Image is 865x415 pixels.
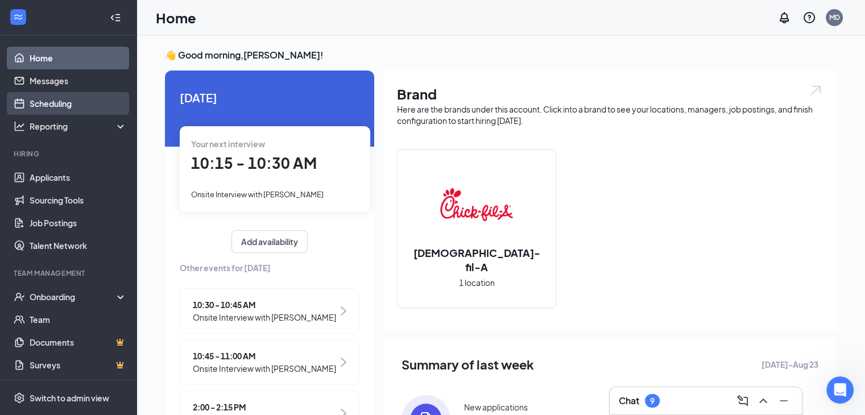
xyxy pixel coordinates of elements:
[180,89,359,106] span: [DATE]
[777,11,791,24] svg: Notifications
[156,8,196,27] h1: Home
[30,354,127,376] a: SurveysCrown
[30,189,127,211] a: Sourcing Tools
[650,396,655,406] div: 9
[30,121,127,132] div: Reporting
[397,84,823,103] h1: Brand
[440,168,513,241] img: Chick-fil-A
[14,291,25,302] svg: UserCheck
[397,103,823,126] div: Here are the brands under this account. Click into a brand to see your locations, managers, job p...
[193,350,336,362] span: 10:45 - 11:00 AM
[191,190,324,199] span: Onsite Interview with [PERSON_NAME]
[14,121,25,132] svg: Analysis
[829,13,840,22] div: MD
[193,362,336,375] span: Onsite Interview with [PERSON_NAME]
[756,394,770,408] svg: ChevronUp
[193,298,336,311] span: 10:30 - 10:45 AM
[14,392,25,404] svg: Settings
[14,149,125,159] div: Hiring
[191,139,265,149] span: Your next interview
[459,276,495,289] span: 1 location
[30,331,127,354] a: DocumentsCrown
[30,92,127,115] a: Scheduling
[754,392,772,410] button: ChevronUp
[13,11,24,23] svg: WorkstreamLogo
[761,358,818,371] span: [DATE] - Aug 23
[734,392,752,410] button: ComposeMessage
[110,12,121,23] svg: Collapse
[30,308,127,331] a: Team
[30,166,127,189] a: Applicants
[777,394,790,408] svg: Minimize
[14,268,125,278] div: Team Management
[30,211,127,234] a: Job Postings
[736,394,750,408] svg: ComposeMessage
[30,47,127,69] a: Home
[193,311,336,323] span: Onsite Interview with [PERSON_NAME]
[30,69,127,92] a: Messages
[826,376,854,404] iframe: Intercom live chat
[193,401,336,413] span: 2:00 - 2:15 PM
[191,153,317,172] span: 10:15 - 10:30 AM
[398,246,556,274] h2: [DEMOGRAPHIC_DATA]-fil-A
[30,234,127,257] a: Talent Network
[231,230,308,253] button: Add availability
[180,262,359,274] span: Other events for [DATE]
[802,11,816,24] svg: QuestionInfo
[808,84,823,97] img: open.6027fd2a22e1237b5b06.svg
[775,392,793,410] button: Minimize
[30,291,117,302] div: Onboarding
[30,392,109,404] div: Switch to admin view
[402,355,534,375] span: Summary of last week
[619,395,639,407] h3: Chat
[165,49,837,61] h3: 👋 Good morning, [PERSON_NAME] !
[464,401,528,413] div: New applications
